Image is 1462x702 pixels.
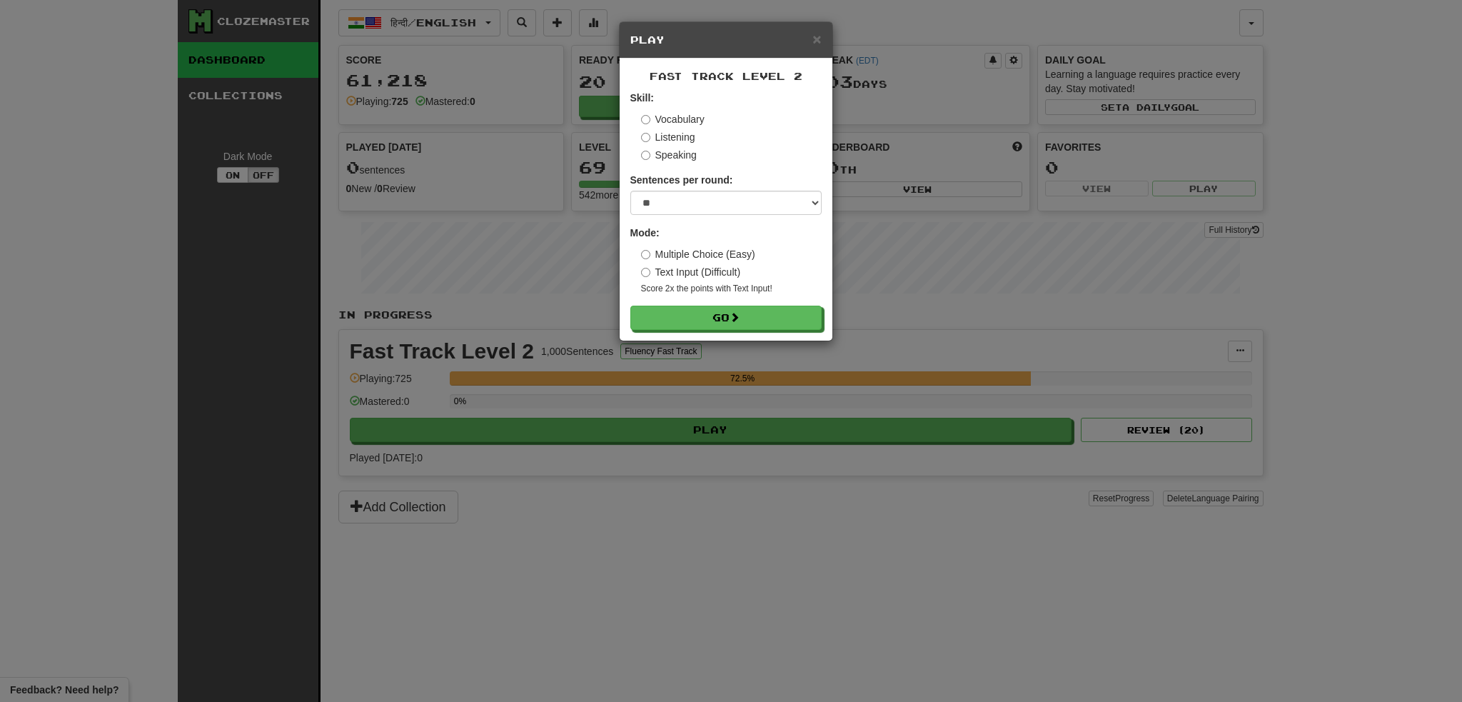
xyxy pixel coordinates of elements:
input: Text Input (Difficult) [641,268,650,277]
strong: Mode: [630,227,660,239]
input: Speaking [641,151,650,160]
button: Close [812,31,821,46]
strong: Skill: [630,92,654,104]
label: Speaking [641,148,697,162]
label: Multiple Choice (Easy) [641,247,755,261]
span: Fast Track Level 2 [650,70,802,82]
button: Go [630,306,822,330]
label: Text Input (Difficult) [641,265,741,279]
h5: Play [630,33,822,47]
input: Vocabulary [641,115,650,124]
label: Vocabulary [641,112,705,126]
input: Multiple Choice (Easy) [641,250,650,259]
span: × [812,31,821,47]
small: Score 2x the points with Text Input ! [641,283,822,295]
label: Listening [641,130,695,144]
label: Sentences per round: [630,173,733,187]
input: Listening [641,133,650,142]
